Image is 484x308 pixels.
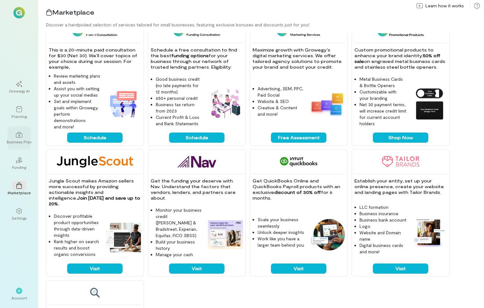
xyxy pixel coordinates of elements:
[8,177,31,200] a: Marketplace
[171,53,209,58] strong: funding options
[156,76,203,95] li: Good business credit (no late payments for 12 months)
[373,133,428,143] button: Shop Now
[89,287,100,298] img: Coming soon
[8,76,31,99] a: Growegy AI
[258,236,305,248] li: Work like you have a larger team behind you
[54,213,101,238] li: Discover profitable product opportunities through data-driven insights
[11,114,27,119] div: Planning
[178,156,216,168] img: Nav
[359,89,407,101] li: Customizable with your branding
[359,210,407,217] li: Business insurance
[412,217,447,247] img: Tailor Brands feature
[57,156,133,168] img: Jungle Scout
[310,219,345,250] img: QuickBooks feature
[106,223,141,252] img: Jungle Scout feature
[354,178,447,195] p: Establish your entity, set up your online presence, create your website and landing pages with Ta...
[54,86,101,98] li: Assist you with setting up your social medias
[359,101,407,127] li: Net 30 payment terms, will increase credit limit for current account holders
[382,156,419,168] img: Tailor Brands
[274,189,321,195] strong: discount of 30% off
[49,47,141,70] p: This is a 20-minute paid consultation for $30 (Net 30). We’ll cover topics of your choice during ...
[8,101,31,124] a: Planning
[67,133,123,143] button: Schedule
[67,264,123,274] button: Visit
[253,47,345,70] p: Maximize growth with Growegy's digital marketing services. We offer tailored agency solutions to ...
[354,47,447,70] p: Custom promotional products to enhance your brand identity. on engraved metal business cards and ...
[8,127,31,149] a: Business Plan
[12,216,27,221] div: Settings
[359,204,407,210] li: LLC formation
[359,229,407,242] li: Website and Domain name
[156,114,203,127] li: Current Profit & Loss and Bank Statements
[258,86,305,98] li: Advertising, SEM, PPC, Paid Social
[49,178,141,207] p: Jungle Scout makes Amazon sellers more successful by providing actionable insights and intelligence.
[253,178,345,201] p: Get QuickBooks Online and QuickBooks Payroll products with an exclusive for 6 months.
[9,88,30,93] div: Growegy AI
[310,91,345,116] img: Growegy - Marketing Services feature
[54,238,101,257] li: Rank higher on search results and boost organic conversions
[49,195,141,206] strong: Join [DATE] and save up to 20%.
[280,156,317,168] img: QuickBooks
[412,86,447,121] img: Growegy Promo Products feature
[156,251,203,258] li: Manage your cash
[12,165,26,170] div: Funding
[7,139,32,144] div: Business Plan
[271,264,326,274] button: Visit
[151,178,243,201] p: Get the funding your deserve with Nav. Understand the factors that vendors, lenders, and partners...
[156,101,203,114] li: Business tax return from 2023
[258,229,305,236] li: Unlock deeper insights
[8,190,31,195] div: Marketplace
[425,3,464,9] span: Learn how it works
[156,239,203,251] li: Build your business history
[8,203,31,226] a: Settings
[11,295,27,300] div: Account
[208,86,243,121] img: Funding Consultation feature
[359,223,407,229] li: Logo
[354,53,442,64] strong: 50% off sale
[373,264,428,274] button: Visit
[208,220,243,250] img: Nav feature
[54,98,101,130] li: Set and implement goals within Growegy, perform demonstrations and more!
[169,133,224,143] button: Schedule
[359,76,407,89] li: Metal Business Cards & Bottle Openers
[359,242,407,255] li: Digital business cards and more!
[359,217,407,223] li: Business bank account
[258,98,305,105] li: Website & SEO
[8,152,31,175] a: Funding
[156,95,203,101] li: 650+ personal credit
[106,86,141,121] img: 1-on-1 Consultation feature
[258,216,305,229] li: Scale your business seamlessly
[151,47,243,70] p: Schedule a free consultation to find the best for your business through our network of trusted le...
[52,8,94,16] span: Marketplace
[46,22,484,28] div: Discover a handpicked selection of services tailored for small businesses, featuring exclusive bo...
[258,105,305,117] li: Creative & Content and more!
[271,133,326,143] button: Free Assessment
[169,264,224,274] button: Visit
[156,207,203,239] li: Monitor your business credit ([PERSON_NAME] & Bradstreet, Experian, Equifax, FICO SBSS)
[8,283,31,305] div: *Account
[54,73,101,86] li: Review marketing plans and assets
